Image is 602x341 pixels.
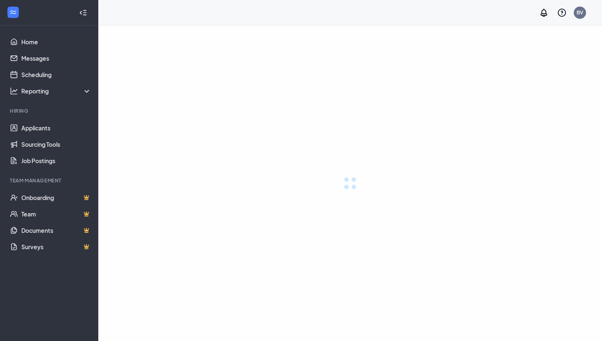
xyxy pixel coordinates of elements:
div: Team Management [10,177,90,184]
div: Reporting [21,87,92,95]
svg: QuestionInfo [557,8,567,18]
a: Scheduling [21,66,91,83]
a: Job Postings [21,152,91,169]
a: OnboardingCrown [21,189,91,206]
svg: Collapse [79,9,87,17]
svg: WorkstreamLogo [9,8,17,16]
a: Sourcing Tools [21,136,91,152]
a: SurveysCrown [21,239,91,255]
a: Applicants [21,120,91,136]
a: TeamCrown [21,206,91,222]
a: Home [21,34,91,50]
div: BV [577,9,583,16]
svg: Notifications [539,8,549,18]
div: Hiring [10,107,90,114]
svg: Analysis [10,87,18,95]
a: DocumentsCrown [21,222,91,239]
a: Messages [21,50,91,66]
